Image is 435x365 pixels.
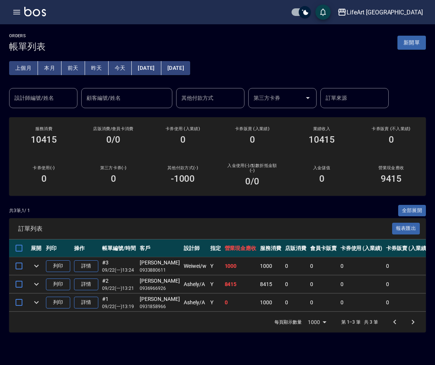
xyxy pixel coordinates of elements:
th: 帳單編號/時間 [100,239,138,257]
img: Logo [24,7,46,16]
p: 0933880611 [140,267,180,274]
button: 本月 [38,61,61,75]
th: 客戶 [138,239,182,257]
td: Y [208,257,223,275]
td: 0 [308,257,339,275]
button: Open [302,92,314,104]
h3: 10415 [31,134,57,145]
p: 每頁顯示數量 [274,319,302,326]
h2: 卡券使用(-) [18,165,69,170]
th: 操作 [72,239,100,257]
button: 新開單 [397,36,426,50]
h3: 0 [389,134,394,145]
td: 0 [223,294,258,312]
td: #1 [100,294,138,312]
h3: -1000 [171,173,195,184]
p: 09/22 (一) 13:24 [102,267,136,274]
h3: 0/0 [106,134,120,145]
h2: 店販消費 /會員卡消費 [88,126,139,131]
td: 0 [384,257,430,275]
button: [DATE] [161,61,190,75]
td: Y [208,294,223,312]
td: Weiwei /w [182,257,208,275]
td: Y [208,275,223,293]
td: 0 [283,294,308,312]
a: 詳情 [74,260,98,272]
h3: 0 [180,134,186,145]
div: [PERSON_NAME] [140,259,180,267]
div: 1000 [305,312,329,332]
button: 前天 [61,61,85,75]
p: 09/22 (一) 13:21 [102,285,136,292]
button: expand row [31,278,42,290]
th: 營業現金應收 [223,239,258,257]
h3: 0 [41,173,47,184]
td: Ashely /A [182,275,208,293]
th: 卡券使用 (入業績) [339,239,385,257]
h2: 第三方卡券(-) [88,165,139,170]
button: LifeArt [GEOGRAPHIC_DATA] [334,5,426,20]
td: #3 [100,257,138,275]
button: expand row [31,260,42,272]
h2: 業績收入 [296,126,347,131]
a: 詳情 [74,297,98,308]
span: 訂單列表 [18,225,392,233]
button: 列印 [46,297,70,308]
a: 報表匯出 [392,225,420,232]
td: 0 [339,257,385,275]
h3: 0 /0 [245,176,259,187]
td: 1000 [223,257,258,275]
td: 1000 [258,294,283,312]
th: 設計師 [182,239,208,257]
div: [PERSON_NAME] [140,277,180,285]
h3: 帳單列表 [9,41,46,52]
button: 列印 [46,278,70,290]
h3: 10415 [309,134,335,145]
a: 詳情 [74,278,98,290]
td: 8415 [223,275,258,293]
th: 會員卡販賣 [308,239,339,257]
td: 0 [384,294,430,312]
button: 上個月 [9,61,38,75]
h3: 服務消費 [18,126,69,131]
button: save [315,5,331,20]
h2: 入金使用(-) /點數折抵金額(-) [227,163,278,173]
td: 1000 [258,257,283,275]
td: 0 [283,275,308,293]
h3: 0 [250,134,255,145]
div: [PERSON_NAME] [140,295,180,303]
p: 0936966926 [140,285,180,292]
h3: 9415 [381,173,402,184]
a: 新開單 [397,39,426,46]
td: Ashely /A [182,294,208,312]
button: 報表匯出 [392,223,420,234]
h2: 卡券販賣 (入業績) [227,126,278,131]
h2: 營業現金應收 [366,165,417,170]
td: 0 [283,257,308,275]
p: 第 1–3 筆 共 3 筆 [341,319,378,326]
td: 0 [308,294,339,312]
button: 今天 [109,61,132,75]
th: 展開 [29,239,44,257]
h2: 卡券販賣 (不入業績) [366,126,417,131]
p: 09/22 (一) 13:19 [102,303,136,310]
th: 列印 [44,239,72,257]
th: 卡券販賣 (入業績) [384,239,430,257]
button: 全部展開 [398,205,426,217]
button: expand row [31,297,42,308]
th: 指定 [208,239,223,257]
button: 昨天 [85,61,109,75]
td: 0 [384,275,430,293]
button: [DATE] [132,61,161,75]
h3: 0 [319,173,325,184]
h2: ORDERS [9,33,46,38]
h2: 其他付款方式(-) [157,165,208,170]
p: 0931858966 [140,303,180,310]
h3: 0 [111,173,116,184]
p: 共 3 筆, 1 / 1 [9,207,30,214]
h2: 卡券使用 (入業績) [157,126,208,131]
th: 服務消費 [258,239,283,257]
td: 8415 [258,275,283,293]
button: 列印 [46,260,70,272]
div: LifeArt [GEOGRAPHIC_DATA] [347,8,423,17]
